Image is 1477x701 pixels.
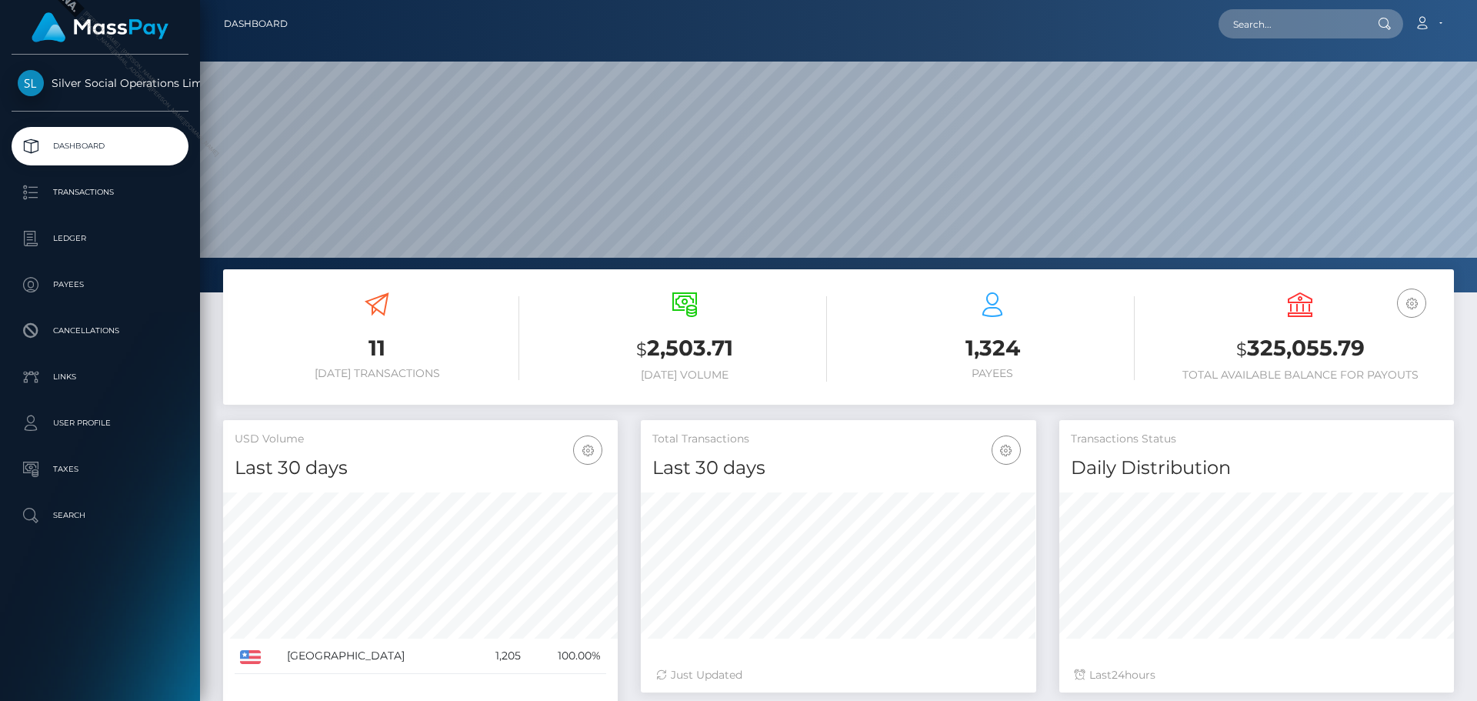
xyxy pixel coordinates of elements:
[850,333,1135,363] h3: 1,324
[12,219,188,258] a: Ledger
[235,367,519,380] h6: [DATE] Transactions
[12,496,188,535] a: Search
[12,173,188,212] a: Transactions
[652,432,1024,447] h5: Total Transactions
[18,135,182,158] p: Dashboard
[18,227,182,250] p: Ledger
[224,8,288,40] a: Dashboard
[1071,432,1442,447] h5: Transactions Status
[656,667,1020,683] div: Just Updated
[235,455,606,482] h4: Last 30 days
[1071,455,1442,482] h4: Daily Distribution
[1219,9,1363,38] input: Search...
[542,369,827,382] h6: [DATE] Volume
[12,358,188,396] a: Links
[850,367,1135,380] h6: Payees
[18,366,182,389] p: Links
[12,312,188,350] a: Cancellations
[235,333,519,363] h3: 11
[32,12,168,42] img: MassPay Logo
[18,181,182,204] p: Transactions
[12,76,188,90] span: Silver Social Operations Limited
[1112,668,1125,682] span: 24
[18,273,182,296] p: Payees
[18,412,182,435] p: User Profile
[18,504,182,527] p: Search
[1236,339,1247,360] small: $
[12,127,188,165] a: Dashboard
[18,319,182,342] p: Cancellations
[12,450,188,489] a: Taxes
[1075,667,1439,683] div: Last hours
[636,339,647,360] small: $
[12,404,188,442] a: User Profile
[235,432,606,447] h5: USD Volume
[1158,369,1442,382] h6: Total Available Balance for Payouts
[526,639,606,674] td: 100.00%
[18,458,182,481] p: Taxes
[282,639,472,674] td: [GEOGRAPHIC_DATA]
[240,650,261,664] img: US.png
[472,639,526,674] td: 1,205
[542,333,827,365] h3: 2,503.71
[1158,333,1442,365] h3: 325,055.79
[18,70,44,96] img: Silver Social Operations Limited
[12,265,188,304] a: Payees
[652,455,1024,482] h4: Last 30 days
